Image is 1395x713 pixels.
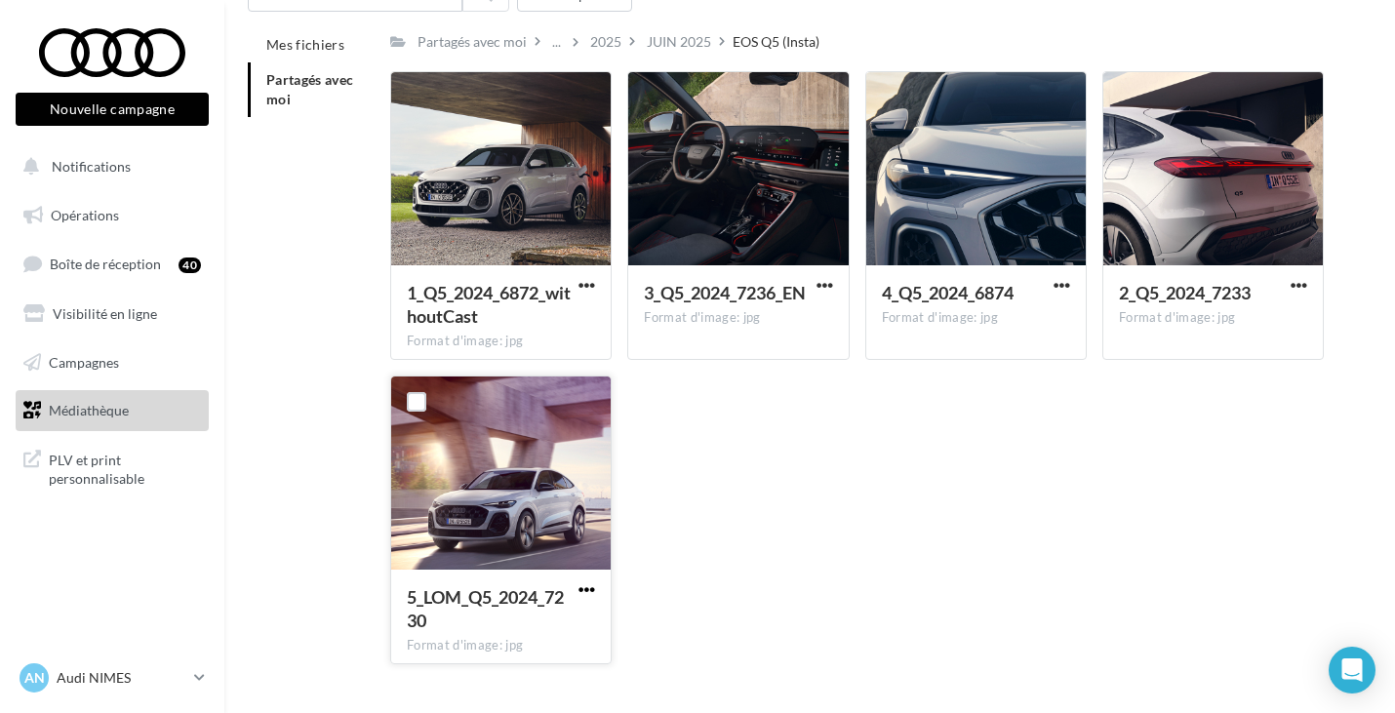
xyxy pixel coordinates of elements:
[1119,282,1251,303] span: 2_Q5_2024_7233
[57,668,186,688] p: Audi NIMES
[882,309,1070,327] div: Format d'image: jpg
[1119,309,1307,327] div: Format d'image: jpg
[12,390,213,431] a: Médiathèque
[647,32,711,52] div: JUIN 2025
[590,32,621,52] div: 2025
[407,333,595,350] div: Format d'image: jpg
[49,353,119,370] span: Campagnes
[50,256,161,272] span: Boîte de réception
[12,195,213,236] a: Opérations
[882,282,1014,303] span: 4_Q5_2024_6874
[52,158,131,175] span: Notifications
[407,282,571,327] span: 1_Q5_2024_6872_withoutCast
[644,282,806,303] span: 3_Q5_2024_7236_EN
[12,439,213,496] a: PLV et print personnalisable
[266,36,344,53] span: Mes fichiers
[179,257,201,273] div: 40
[418,32,527,52] div: Partagés avec moi
[24,668,45,688] span: AN
[53,305,157,322] span: Visibilité en ligne
[12,294,213,335] a: Visibilité en ligne
[49,447,201,489] span: PLV et print personnalisable
[16,659,209,696] a: AN Audi NIMES
[733,32,819,52] div: EOS Q5 (Insta)
[16,93,209,126] button: Nouvelle campagne
[644,309,832,327] div: Format d'image: jpg
[12,342,213,383] a: Campagnes
[407,586,564,631] span: 5_LOM_Q5_2024_7230
[12,243,213,285] a: Boîte de réception40
[266,71,354,107] span: Partagés avec moi
[1329,647,1375,693] div: Open Intercom Messenger
[407,637,595,654] div: Format d'image: jpg
[51,207,119,223] span: Opérations
[12,146,205,187] button: Notifications
[548,28,565,56] div: ...
[49,402,129,418] span: Médiathèque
